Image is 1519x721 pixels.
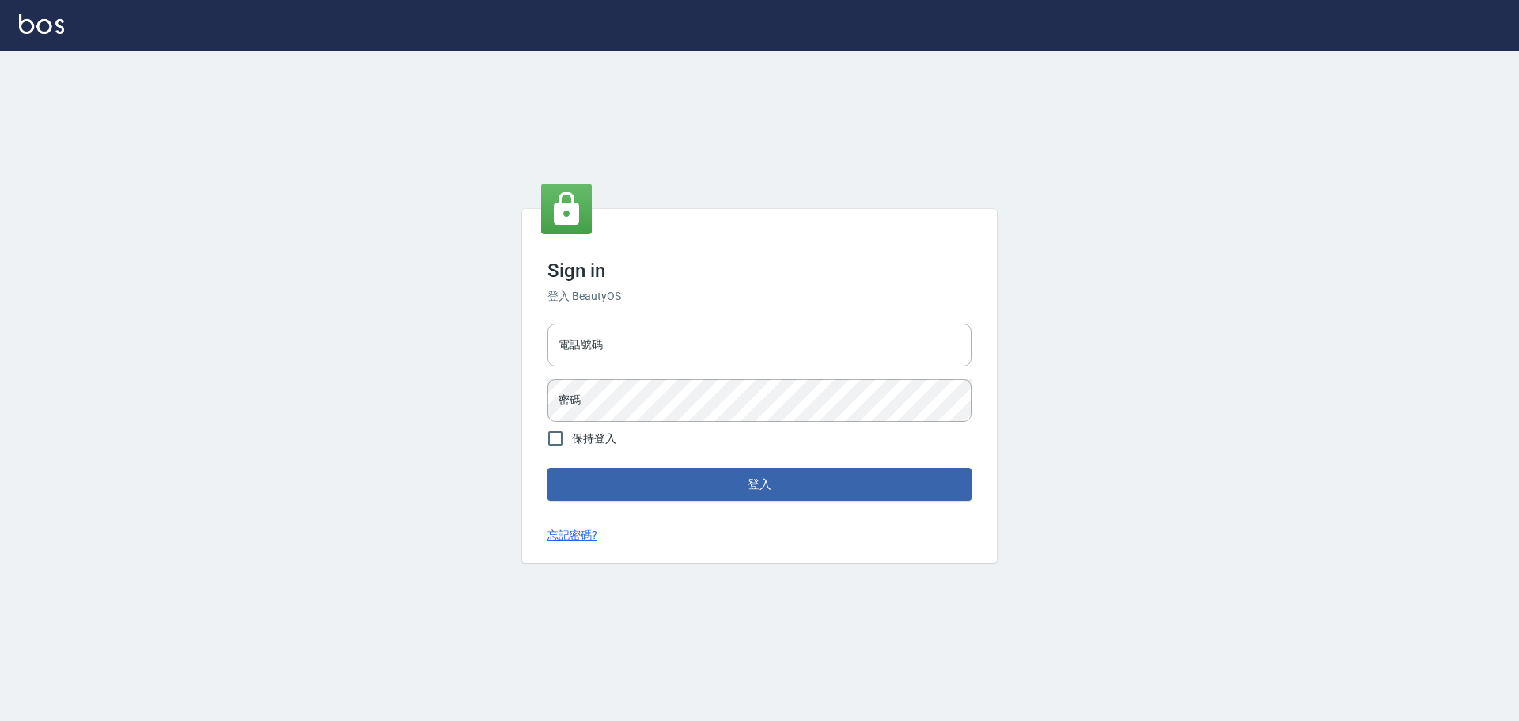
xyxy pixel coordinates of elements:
a: 忘記密碼? [547,527,597,544]
h6: 登入 BeautyOS [547,288,972,305]
span: 保持登入 [572,431,616,447]
h3: Sign in [547,260,972,282]
img: Logo [19,14,64,34]
button: 登入 [547,468,972,501]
